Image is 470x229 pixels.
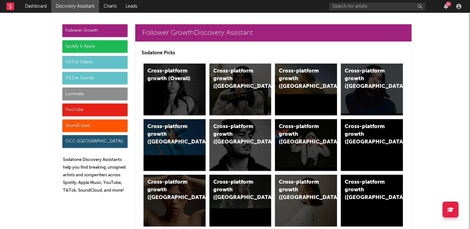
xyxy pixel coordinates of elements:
a: Follower GrowthDiscovery Assistant [135,24,411,42]
a: Cross-platform growth ([GEOGRAPHIC_DATA]) [275,64,337,115]
input: Search for artists [329,3,425,11]
div: Cross-platform growth ([GEOGRAPHIC_DATA]) [147,179,191,202]
div: Cross-platform growth ([GEOGRAPHIC_DATA]) [213,67,257,90]
div: Cross-platform growth ([GEOGRAPHIC_DATA]) [345,123,388,146]
div: Follower Growth [62,24,128,37]
a: Cross-platform growth ([GEOGRAPHIC_DATA]) [341,119,403,171]
a: Cross-platform growth ([GEOGRAPHIC_DATA]) [209,175,271,226]
a: Cross-platform growth ([GEOGRAPHIC_DATA]) [341,175,403,226]
a: Cross-platform growth (Overall) [144,64,206,115]
p: Sodatone Picks [142,49,405,57]
div: Cross-platform growth ([GEOGRAPHIC_DATA]) [345,179,388,202]
div: Cross-platform growth ([GEOGRAPHIC_DATA]/GSA) [279,123,322,146]
a: Cross-platform growth ([GEOGRAPHIC_DATA]) [209,64,271,115]
div: Cross-platform growth ([GEOGRAPHIC_DATA]) [279,179,322,202]
div: Cross-platform growth (Overall) [147,67,191,83]
div: Cross-platform growth ([GEOGRAPHIC_DATA]) [213,179,257,202]
div: Luminate [62,88,128,100]
a: Cross-platform growth ([GEOGRAPHIC_DATA]) [209,119,271,171]
a: Cross-platform growth ([GEOGRAPHIC_DATA]) [275,175,337,226]
div: TikTok Videos [62,56,128,69]
div: Cross-platform growth ([GEOGRAPHIC_DATA]) [213,123,257,146]
p: Sodatone Discovery Assistants help you find breaking, unsigned artists and songwriters across Spo... [63,156,128,195]
div: TikTok Sounds [62,72,128,85]
div: Cross-platform growth ([GEOGRAPHIC_DATA]) [345,67,388,90]
a: Cross-platform growth ([GEOGRAPHIC_DATA]) [144,175,206,226]
a: Cross-platform growth ([GEOGRAPHIC_DATA]) [144,119,206,171]
div: Cross-platform growth ([GEOGRAPHIC_DATA]) [147,123,191,146]
div: OCC ([GEOGRAPHIC_DATA]) [62,135,128,148]
a: Cross-platform growth ([GEOGRAPHIC_DATA]) [341,64,403,115]
div: 51 [446,2,451,6]
button: 51 [444,4,448,9]
div: SoundCloud [62,119,128,132]
div: Cross-platform growth ([GEOGRAPHIC_DATA]) [279,67,322,90]
a: Cross-platform growth ([GEOGRAPHIC_DATA]/GSA) [275,119,337,171]
div: Spotify & Apple [62,40,128,53]
div: YouTube [62,103,128,116]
